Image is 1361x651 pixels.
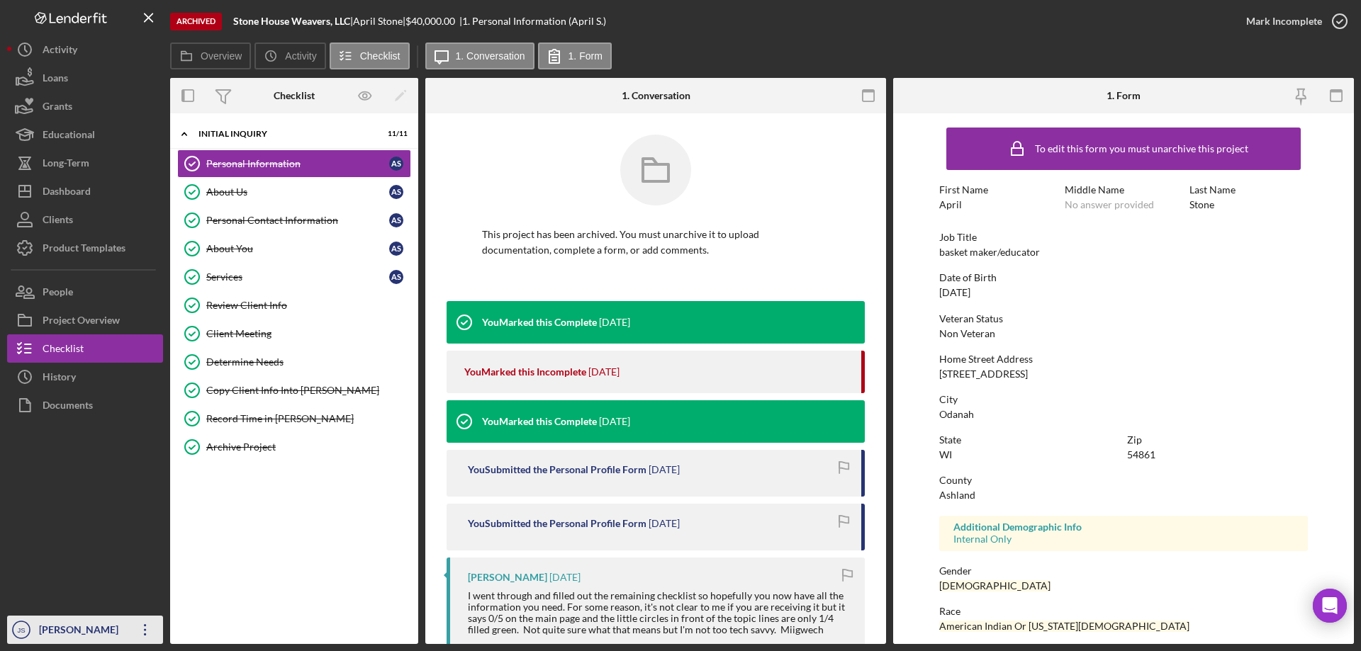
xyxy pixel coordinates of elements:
div: Archived [170,13,222,30]
div: Veteran Status [939,313,1308,324]
div: Educational [43,120,95,152]
a: Product Templates [7,234,163,262]
label: 1. Conversation [456,50,525,62]
a: Record Time in [PERSON_NAME] [177,404,411,433]
button: Documents [7,391,163,419]
a: People [7,278,163,306]
a: ServicesAS [177,263,411,291]
label: 1. Form [569,50,603,62]
div: [DATE] [939,287,970,298]
div: You Marked this Complete [482,317,597,328]
div: About You [206,243,389,254]
div: Odanah [939,409,974,420]
button: 1. Form [538,43,612,69]
div: | [233,16,353,27]
p: This project has been archived. You must unarchive it to upload documentation, complete a form, o... [482,227,829,259]
a: About YouAS [177,234,411,263]
div: History [43,363,76,395]
text: JS [17,626,25,634]
button: Checklist [7,334,163,363]
div: Zip [1127,434,1308,446]
div: 11 / 11 [382,130,408,138]
button: Overview [170,43,251,69]
div: People [43,278,73,310]
div: $40,000.00 [405,16,459,27]
div: Services [206,271,389,283]
div: Personal Information [206,158,389,169]
div: Initial Inquiry [198,130,372,138]
div: 54861 [1127,449,1155,460]
div: Dashboard [43,177,91,209]
div: [PERSON_NAME] [35,616,128,647]
button: Educational [7,120,163,149]
button: JS[PERSON_NAME] [7,616,163,644]
div: Copy Client Info Into [PERSON_NAME] [206,385,410,396]
div: No answer provided [1065,199,1154,210]
div: American Indian Or [US_STATE][DEMOGRAPHIC_DATA] [939,621,1189,632]
a: Personal InformationAS [177,149,411,178]
div: Internal Only [953,533,1294,545]
a: Review Client Info [177,291,411,319]
div: Middle Name [1065,184,1183,196]
button: Long-Term [7,149,163,177]
time: 2025-06-16 21:29 [599,416,630,427]
a: Copy Client Info Into [PERSON_NAME] [177,376,411,404]
div: Ashland [939,489,975,501]
div: Open Intercom Messenger [1313,589,1347,623]
label: Activity [285,50,316,62]
div: | 1. Personal Information (April S.) [459,16,606,27]
div: Clients [43,205,73,237]
div: 1. Conversation [622,90,690,101]
div: [PERSON_NAME] [468,572,547,583]
div: First Name [939,184,1058,196]
button: Project Overview [7,306,163,334]
div: Checklist [274,90,315,101]
div: To edit this form you must unarchive this project [1035,143,1248,154]
a: Client Meeting [177,319,411,348]
time: 2025-07-01 15:23 [588,366,620,378]
div: Job Title [939,232,1308,243]
div: [DEMOGRAPHIC_DATA] [939,580,1051,591]
div: About Us [206,186,389,198]
div: You Marked this Complete [482,416,597,427]
div: A S [389,213,403,227]
div: Determine Needs [206,356,410,368]
button: Checklist [330,43,410,69]
div: Race [939,606,1308,617]
div: Home Street Address [939,353,1308,365]
div: [STREET_ADDRESS] [939,368,1028,380]
button: Mark Incomplete [1232,7,1354,35]
time: 2025-06-16 21:08 [649,518,680,529]
div: City [939,394,1308,405]
div: April Stone | [353,16,405,27]
div: I went through and filled out the remaining checklist so hopefully you now have all the informati... [468,590,851,635]
div: Grants [43,92,72,124]
div: State [939,434,1120,446]
div: Record Time in [PERSON_NAME] [206,413,410,424]
div: WI [939,449,952,460]
div: Personal Contact Information [206,215,389,226]
div: Date of Birth [939,272,1308,283]
button: Clients [7,205,163,234]
div: Archive Project [206,441,410,453]
div: Project Overview [43,306,120,338]
div: basket maker/educator [939,247,1040,258]
button: Activity [7,35,163,64]
button: Dashboard [7,177,163,205]
div: Stone [1189,199,1214,210]
div: A S [389,270,403,284]
div: A S [389,157,403,171]
div: Loans [43,64,68,96]
time: 2025-07-01 15:24 [599,317,630,328]
div: Client Meeting [206,328,410,339]
div: Activity [43,35,77,67]
button: History [7,363,163,391]
div: You Marked this Incomplete [464,366,586,378]
div: A S [389,185,403,199]
div: Product Templates [43,234,125,266]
